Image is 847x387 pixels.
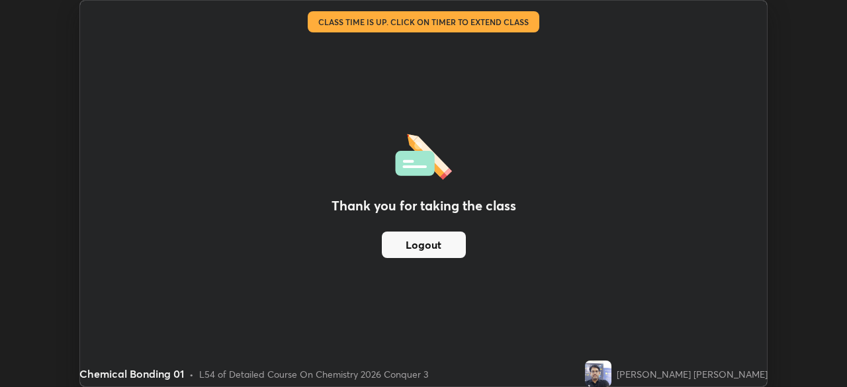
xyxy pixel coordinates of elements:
[382,232,466,258] button: Logout
[189,367,194,381] div: •
[395,130,452,180] img: offlineFeedback.1438e8b3.svg
[332,196,516,216] h2: Thank you for taking the class
[585,361,611,387] img: 4dbd5e4e27d8441580130e5f502441a8.jpg
[199,367,428,381] div: L54 of Detailed Course On Chemistry 2026 Conquer 3
[617,367,768,381] div: [PERSON_NAME] [PERSON_NAME]
[79,366,184,382] div: Chemical Bonding 01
